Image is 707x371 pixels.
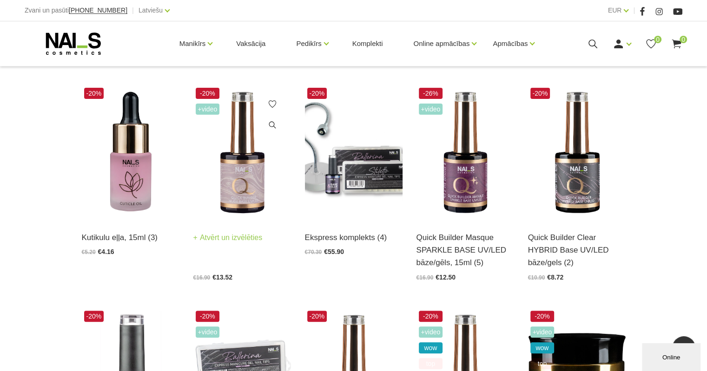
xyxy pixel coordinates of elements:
[528,85,626,220] img: Klientu iemīļotajai Rubber bāzei esam mainījuši nosaukumu uz Quick Builder Clear HYBRID Base UV/L...
[416,274,434,281] span: €16.90
[413,25,469,62] a: Online apmācības
[680,36,687,43] span: 0
[193,231,263,244] a: Atvērt un izvēlēties
[493,25,528,62] a: Apmācības
[196,104,220,115] span: +Video
[530,326,555,338] span: +Video
[193,274,211,281] span: €16.90
[139,5,163,16] a: Latviešu
[305,85,403,220] img: Ekpress gēla tipši pieaudzēšanai 240 gab.Gēla nagu pieaudzēšana vēl nekad nav bijusi tik vienkārš...
[179,25,206,62] a: Manikīrs
[608,5,622,16] a: EUR
[196,311,220,322] span: -20%
[324,248,344,255] span: €55.90
[132,5,134,16] span: |
[212,273,232,281] span: €13.52
[547,273,563,281] span: €8.72
[645,38,657,50] a: 0
[528,274,545,281] span: €10.90
[419,311,443,322] span: -20%
[419,342,443,353] span: wow
[530,311,555,322] span: -20%
[229,21,273,66] a: Vaksācija
[82,85,179,220] img: Mitrinoša, mīkstinoša un aromātiska kutikulas eļļa. Bagāta ar nepieciešamo omega-3, 6 un 9, kā ar...
[196,88,220,99] span: -20%
[82,249,96,255] span: €5.20
[419,104,443,115] span: +Video
[530,342,555,353] span: wow
[436,273,456,281] span: €12.50
[305,249,322,255] span: €70.30
[84,88,104,99] span: -20%
[82,231,179,244] a: Kutikulu eļļa, 15ml (3)
[69,7,127,14] a: [PHONE_NUMBER]
[633,5,635,16] span: |
[654,36,661,43] span: 0
[296,25,321,62] a: Pedikīrs
[530,358,555,369] span: top
[345,21,390,66] a: Komplekti
[193,85,291,220] img: Lieliskas noturības kamuflējošā bāze/gels, kas ir saudzīga pret dabīgo nagu un nebojā naga plātni...
[307,311,327,322] span: -20%
[305,231,403,244] a: Ekspress komplekts (4)
[530,88,550,99] span: -20%
[416,231,514,269] a: Quick Builder Masque SPARKLE BASE UV/LED bāze/gēls, 15ml (5)
[528,231,626,269] a: Quick Builder Clear HYBRID Base UV/LED bāze/gels (2)
[671,38,682,50] a: 0
[419,88,443,99] span: -26%
[25,5,127,16] div: Zvani un pasūti
[307,88,327,99] span: -20%
[419,326,443,338] span: +Video
[84,311,104,322] span: -20%
[98,248,114,255] span: €4.16
[416,85,514,220] img: Maskējoša, viegli mirdzoša bāze/gels. Unikāls produkts ar daudz izmantošanas iespējām: •Bāze gell...
[419,358,443,369] span: top
[642,341,702,371] iframe: chat widget
[196,326,220,338] span: +Video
